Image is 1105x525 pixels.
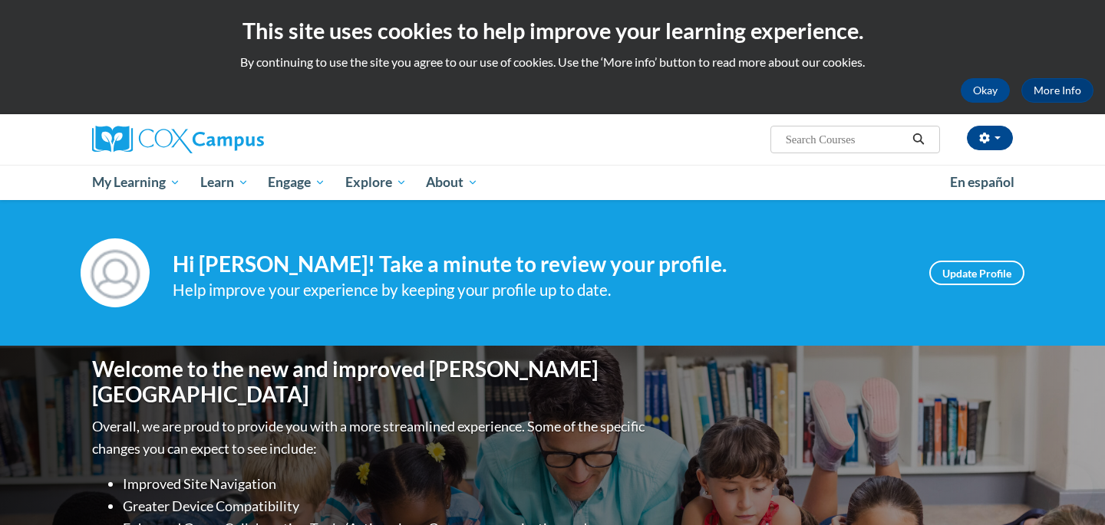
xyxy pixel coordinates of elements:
li: Improved Site Navigation [123,473,648,495]
button: Okay [961,78,1010,103]
a: Learn [190,165,259,200]
a: More Info [1021,78,1093,103]
h2: This site uses cookies to help improve your learning experience. [12,15,1093,46]
a: Explore [335,165,417,200]
iframe: Button to launch messaging window [1044,464,1093,513]
span: Explore [345,173,407,192]
div: Help improve your experience by keeping your profile up to date. [173,277,906,303]
div: Main menu [69,165,1036,200]
span: My Learning [92,173,180,192]
input: Search Courses [784,130,907,149]
a: About [417,165,489,200]
a: Update Profile [929,261,1024,285]
a: Engage [258,165,335,200]
a: En español [940,166,1024,199]
span: Engage [268,173,325,192]
span: About [426,173,478,192]
a: Cox Campus [92,126,384,153]
iframe: Close message [932,427,962,458]
h1: Welcome to the new and improved [PERSON_NAME][GEOGRAPHIC_DATA] [92,356,648,408]
span: En español [950,174,1014,190]
img: Profile Image [81,238,150,307]
li: Greater Device Compatibility [123,495,648,517]
img: Cox Campus [92,126,264,153]
button: Account Settings [967,126,1013,150]
span: Learn [200,173,249,192]
button: Search [907,130,930,149]
p: By continuing to use the site you agree to our use of cookies. Use the ‘More info’ button to read... [12,54,1093,71]
p: Overall, we are proud to provide you with a more streamlined experience. Some of the specific cha... [92,415,648,460]
a: My Learning [82,165,190,200]
h4: Hi [PERSON_NAME]! Take a minute to review your profile. [173,251,906,277]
